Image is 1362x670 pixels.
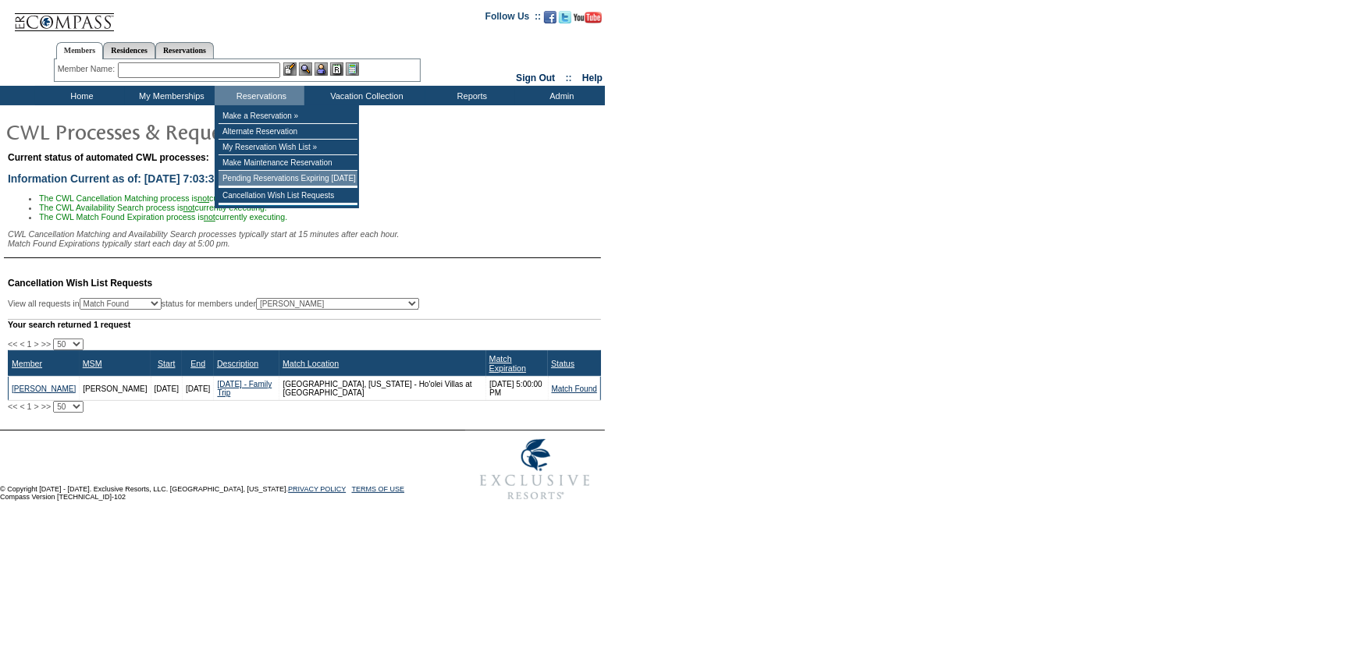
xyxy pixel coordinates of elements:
u: not [197,193,209,203]
div: CWL Cancellation Matching and Availability Search processes typically start at 15 minutes after e... [8,229,601,248]
a: Member [12,359,42,368]
td: Make Maintenance Reservation [219,155,357,171]
span: > [34,339,39,349]
td: Reports [425,86,515,105]
td: Vacation Collection [304,86,425,105]
a: Match Location [283,359,339,368]
a: Become our fan on Facebook [544,16,557,25]
td: My Memberships [125,86,215,105]
a: Residences [103,42,155,58]
img: b_calculator.gif [346,62,359,76]
img: Exclusive Resorts [465,431,605,509]
a: Sign Out [516,73,555,83]
span: >> [41,339,51,349]
a: Description [217,359,258,368]
span: The CWL Match Found Expiration process is currently executing. [39,212,287,222]
td: Home [35,86,125,105]
a: Members [56,42,104,59]
img: View [299,62,312,76]
div: Your search returned 1 request [8,319,601,329]
a: End [190,359,205,368]
span: :: [566,73,572,83]
td: [DATE] 5:00:00 PM [486,377,548,401]
div: View all requests in status for members under [8,298,419,310]
span: << [8,402,17,411]
span: > [34,402,39,411]
td: Follow Us :: [485,9,541,28]
td: Cancellation Wish List Requests [219,188,357,204]
u: not [204,212,215,222]
a: Subscribe to our YouTube Channel [574,16,602,25]
span: < [20,339,24,349]
img: Become our fan on Facebook [544,11,557,23]
a: MSM [83,359,102,368]
img: Reservations [330,62,343,76]
td: [PERSON_NAME] [80,377,151,401]
span: >> [41,402,51,411]
a: Follow us on Twitter [559,16,571,25]
a: [DATE] - Family Trip [217,380,272,397]
span: < [20,402,24,411]
a: Status [551,359,574,368]
img: Follow us on Twitter [559,11,571,23]
img: b_edit.gif [283,62,297,76]
span: Current status of automated CWL processes: [8,152,209,163]
span: 1 [27,402,32,411]
img: Impersonate [315,62,328,76]
a: PRIVACY POLICY [288,485,346,493]
img: Subscribe to our YouTube Channel [574,12,602,23]
a: [PERSON_NAME] [12,385,76,393]
a: Match Expiration [489,354,526,373]
span: The CWL Cancellation Matching process is currently executing. [39,193,282,203]
a: Start [158,359,176,368]
td: Pending Reservations Expiring [DATE] [219,171,357,186]
span: Information Current as of: [DATE] 7:03:32 AM [8,172,240,185]
a: TERMS OF USE [352,485,405,493]
td: My Reservation Wish List » [219,140,357,155]
td: Admin [515,86,605,105]
td: [GEOGRAPHIC_DATA], [US_STATE] - Ho'olei Villas at [GEOGRAPHIC_DATA] [279,377,486,401]
span: The CWL Availability Search process is currently executing. [39,203,267,212]
span: << [8,339,17,349]
td: Reservations [215,86,304,105]
td: Alternate Reservation [219,124,357,140]
span: 1 [27,339,32,349]
u: not [183,203,195,212]
a: Help [582,73,603,83]
span: Cancellation Wish List Requests [8,278,152,289]
a: Match Found [552,385,597,393]
td: [DATE] [182,377,213,401]
td: Make a Reservation » [219,108,357,124]
a: Reservations [155,42,214,58]
div: Member Name: [58,62,118,76]
td: [DATE] [151,377,182,401]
